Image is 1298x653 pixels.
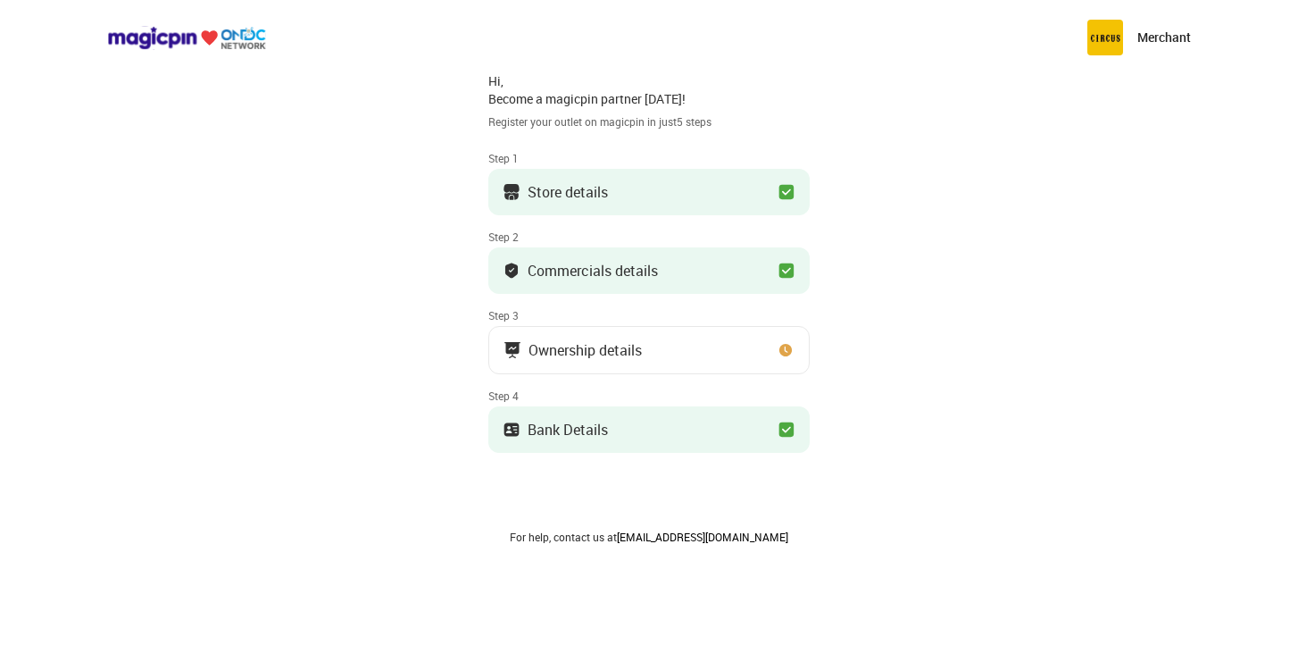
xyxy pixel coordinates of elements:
div: Hi, Become a magicpin partner [DATE]! [488,72,810,107]
img: ondc-logo-new-small.8a59708e.svg [107,26,266,50]
button: Bank Details [488,406,810,453]
img: commercials_icon.983f7837.svg [503,341,521,359]
img: circus.b677b59b.png [1087,20,1123,55]
img: clock_icon_new.67dbf243.svg [777,341,795,359]
img: checkbox_green.749048da.svg [778,262,795,280]
img: bank_details_tick.fdc3558c.svg [503,262,520,280]
img: checkbox_green.749048da.svg [778,183,795,201]
div: Store details [528,188,608,197]
div: Step 3 [488,308,810,322]
div: Ownership details [528,346,642,355]
div: Step 1 [488,151,810,165]
button: Store details [488,169,810,215]
div: Bank Details [528,425,608,434]
div: Commercials details [528,266,658,275]
img: ownership_icon.37569ceb.svg [503,421,520,439]
div: Step 2 [488,230,810,244]
button: Commercials details [488,247,810,294]
div: Step 4 [488,389,810,403]
div: Register your outlet on magicpin in just 5 steps [488,114,810,130]
div: For help, contact us at [488,530,810,544]
button: Ownership details [488,326,810,374]
a: [EMAIL_ADDRESS][DOMAIN_NAME] [617,530,788,544]
img: storeIcon.9b1f7264.svg [503,183,520,201]
img: checkbox_green.749048da.svg [778,421,795,439]
p: Merchant [1137,29,1191,46]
